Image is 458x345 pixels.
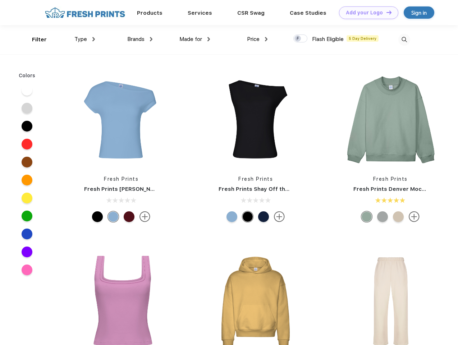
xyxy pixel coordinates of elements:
a: Products [137,10,162,16]
a: Fresh Prints [373,176,408,182]
img: more.svg [274,211,285,222]
div: Sign in [411,9,427,17]
a: Fresh Prints [104,176,138,182]
div: Add your Logo [346,10,383,16]
a: Fresh Prints Shay Off the Shoulder Tank [219,186,329,192]
div: Filter [32,36,47,44]
span: Price [247,36,260,42]
div: Sage Green mto [361,211,372,222]
a: CSR Swag [237,10,265,16]
span: 5 Day Delivery [347,35,379,42]
span: Flash Eligible [312,36,344,42]
img: fo%20logo%202.webp [43,6,127,19]
span: Made for [179,36,202,42]
span: Brands [127,36,145,42]
img: func=resize&h=266 [208,73,303,168]
div: Colors [13,72,41,79]
div: Heathered Grey mto [377,211,388,222]
span: Type [74,36,87,42]
div: Black [242,211,253,222]
img: dropdown.png [265,37,267,41]
img: dropdown.png [150,37,152,41]
a: Services [188,10,212,16]
div: Sand [393,211,404,222]
div: Light Blue [108,211,119,222]
img: dropdown.png [92,37,95,41]
img: dropdown.png [207,37,210,41]
img: more.svg [409,211,420,222]
img: func=resize&h=266 [73,73,169,168]
img: desktop_search.svg [398,34,410,46]
div: Light Blue [226,211,237,222]
img: more.svg [139,211,150,222]
a: Sign in [404,6,434,19]
a: Fresh Prints [238,176,273,182]
div: Navy mto [258,211,269,222]
img: DT [386,10,391,14]
img: func=resize&h=266 [343,73,438,168]
div: Burgundy mto [124,211,134,222]
div: Black [92,211,103,222]
a: Fresh Prints [PERSON_NAME] Off the Shoulder Top [84,186,224,192]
